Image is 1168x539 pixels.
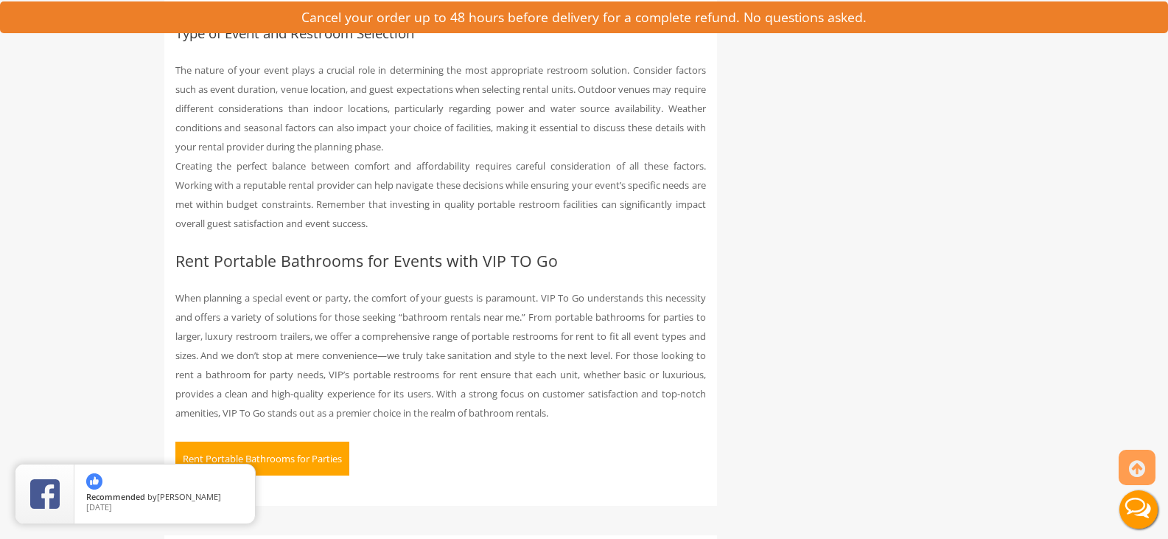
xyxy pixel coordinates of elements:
span: by [86,493,243,503]
button: Live Chat [1109,480,1168,539]
span: [PERSON_NAME] [157,491,221,502]
p: The nature of your event plays a crucial role in determining the most appropriate restroom soluti... [175,60,706,233]
span: Recommended [86,491,145,502]
p: When planning a special event or party, the comfort of your guests is paramount. VIP To Go unders... [175,288,706,422]
img: Review Rating [30,479,60,509]
a: Rent Portable Bathrooms for Parties [175,452,349,465]
img: thumbs up icon [86,473,102,490]
h2: Rent Portable Bathrooms for Events with VIP TO Go [175,252,706,269]
h3: Type of Event and Restroom Selection [175,26,706,41]
button: Rent Portable Bathrooms for Parties [175,442,349,476]
span: [DATE] [86,501,112,512]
